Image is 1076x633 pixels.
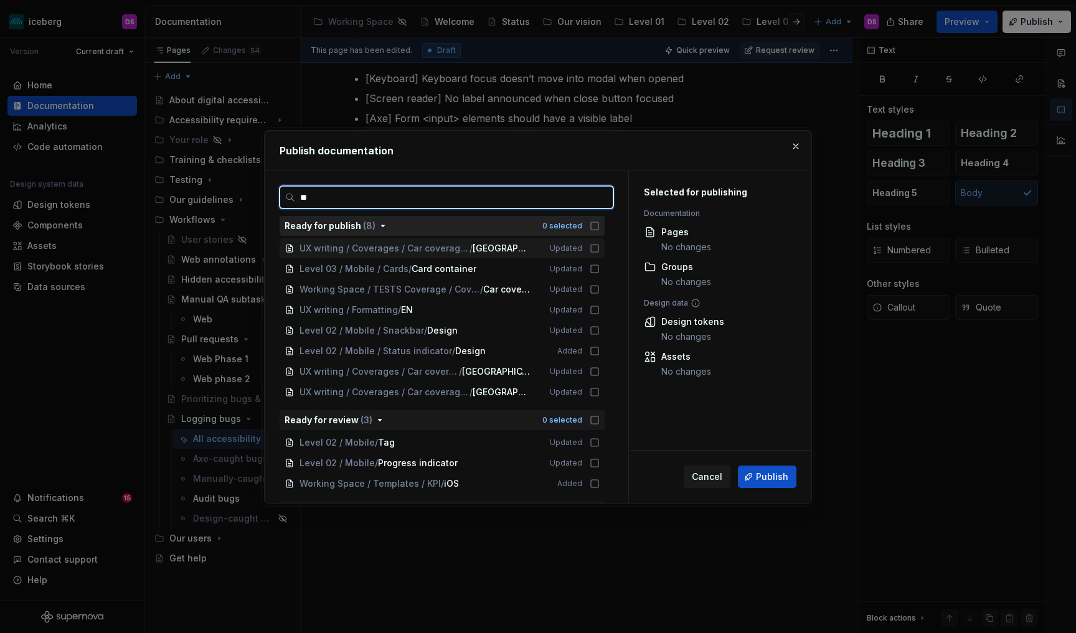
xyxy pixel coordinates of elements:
[661,241,711,253] div: No changes
[644,209,790,218] div: Documentation
[557,479,582,489] span: Added
[363,220,375,231] span: ( 8 )
[684,466,730,488] button: Cancel
[300,386,470,398] span: UX writing / Coverages / Car coverage / Direct distribution
[444,477,469,490] span: iOS
[300,365,459,378] span: UX writing / Coverages / Car coverage / Intact
[375,436,378,449] span: /
[300,242,470,255] span: UX writing / Coverages / Car coverage / Direct distribution
[300,345,452,357] span: Level 02 / Mobile / Status indicator
[644,298,790,308] div: Design data
[427,324,458,337] span: Design
[300,477,441,490] span: Working Space / Templates / KPI
[280,410,605,430] button: Ready for review (3)0 selected
[738,466,796,488] button: Publish
[300,263,408,275] span: Level 03 / Mobile / Cards
[300,324,424,337] span: Level 02 / Mobile / Snackbar
[398,304,401,316] span: /
[550,438,582,448] span: Updated
[483,283,532,296] span: Car coverage
[644,186,790,199] div: Selected for publishing
[473,386,532,398] span: [GEOGRAPHIC_DATA]
[378,436,403,449] span: Tag
[557,346,582,356] span: Added
[661,350,711,363] div: Assets
[285,414,372,426] div: Ready for review
[452,345,455,357] span: /
[550,264,582,274] span: Updated
[470,242,473,255] span: /
[470,386,473,398] span: /
[550,367,582,377] span: Updated
[661,226,711,238] div: Pages
[661,365,711,378] div: No changes
[455,345,486,357] span: Design
[462,365,533,378] span: [GEOGRAPHIC_DATA]
[280,143,796,158] h2: Publish documentation
[550,284,582,294] span: Updated
[401,304,426,316] span: EN
[550,243,582,253] span: Updated
[285,220,375,232] div: Ready for publish
[378,457,458,469] span: Progress indicator
[756,471,788,483] span: Publish
[661,261,711,273] div: Groups
[300,436,375,449] span: Level 02 / Mobile
[300,304,398,316] span: UX writing / Formatting
[361,415,372,425] span: ( 3 )
[542,221,582,231] div: 0 selected
[661,316,724,328] div: Design tokens
[375,457,378,469] span: /
[473,242,532,255] span: [GEOGRAPHIC_DATA]
[661,276,711,288] div: No changes
[412,263,476,275] span: Card container
[459,365,462,378] span: /
[550,458,582,468] span: Updated
[550,326,582,335] span: Updated
[424,324,427,337] span: /
[300,283,480,296] span: Working Space / TESTS Coverage / Coverage [v1]
[408,263,412,275] span: /
[550,387,582,397] span: Updated
[300,457,375,469] span: Level 02 / Mobile
[480,283,483,296] span: /
[441,477,444,490] span: /
[542,415,582,425] div: 0 selected
[692,471,722,483] span: Cancel
[661,331,724,343] div: No changes
[280,216,605,236] button: Ready for publish (8)0 selected
[550,305,582,315] span: Updated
